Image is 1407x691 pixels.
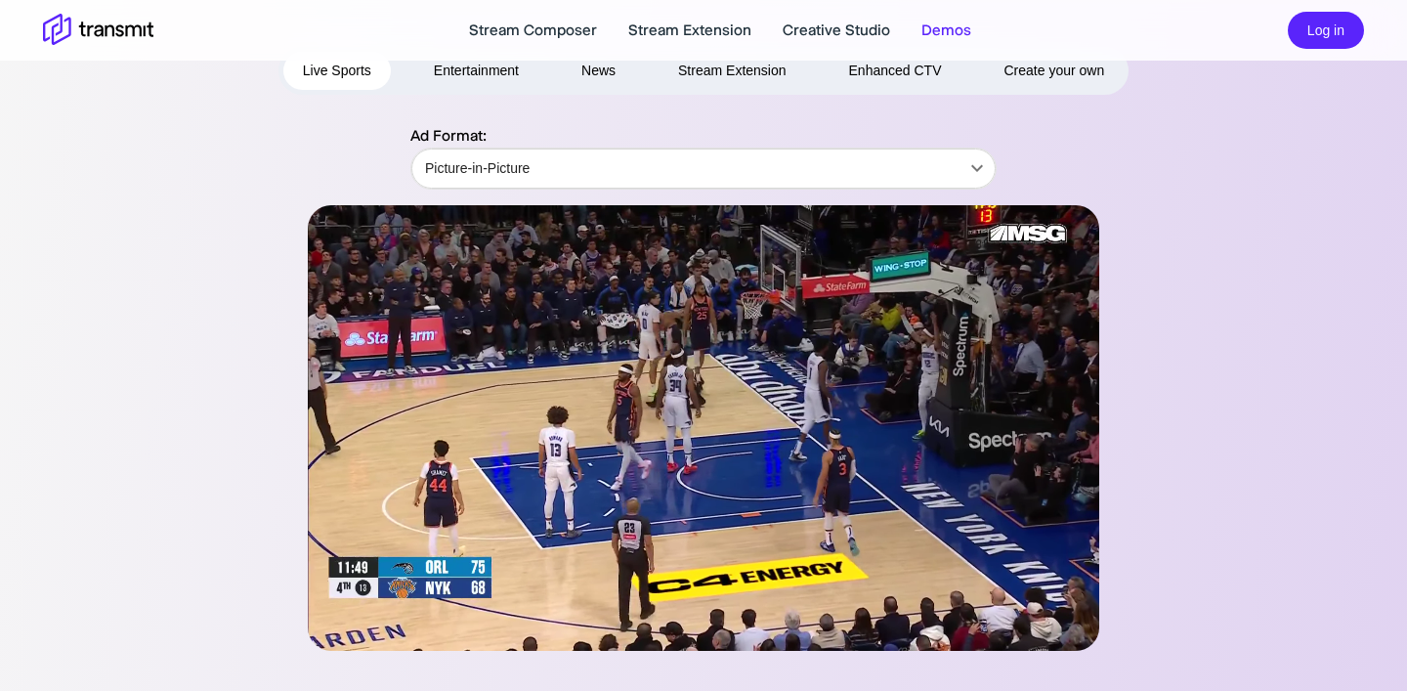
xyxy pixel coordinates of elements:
button: Create your own [984,52,1124,90]
div: Picture-in-Picture [411,141,996,195]
button: Enhanced CTV [830,52,961,90]
button: Entertainment [414,52,538,90]
span: Create your own [1003,59,1104,83]
p: Ad Format: [410,124,997,148]
a: Stream Composer [469,19,597,42]
a: Stream Extension [628,19,751,42]
button: Log in [1288,12,1364,50]
button: News [562,52,635,90]
a: Demos [921,19,971,42]
button: Live Sports [283,52,391,90]
a: Creative Studio [783,19,890,42]
button: Stream Extension [659,52,806,90]
a: Log in [1288,20,1364,38]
